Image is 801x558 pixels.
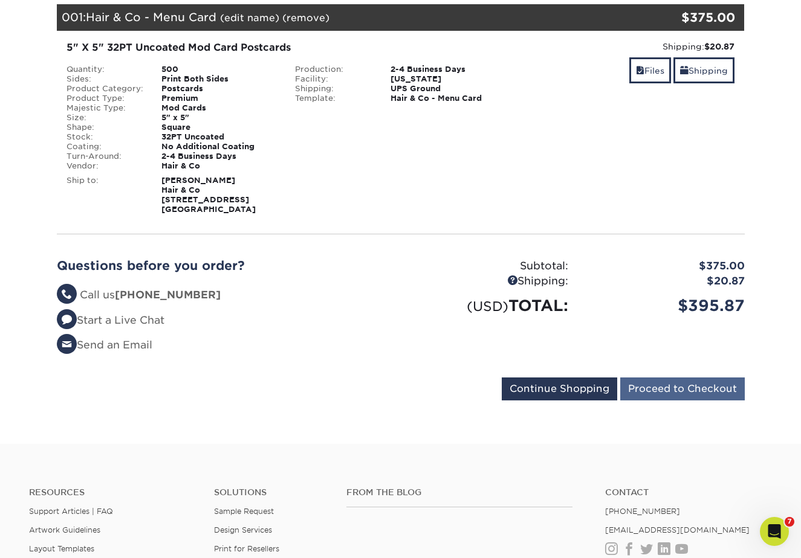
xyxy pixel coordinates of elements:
[577,274,754,289] div: $20.87
[115,289,221,301] strong: [PHONE_NUMBER]
[66,40,506,55] div: 5" X 5" 32PT Uncoated Mod Card Postcards
[680,66,689,75] span: shipping
[401,258,577,274] div: Subtotal:
[704,42,735,51] strong: $20.87
[57,113,153,123] div: Size:
[401,274,577,289] div: Shipping:
[629,57,671,83] a: Files
[282,12,329,24] a: (remove)
[220,12,279,24] a: (edit name)
[760,517,789,546] iframe: Intercom live chat
[502,377,617,400] input: Continue Shopping
[605,487,772,498] a: Contact
[57,94,153,103] div: Product Type:
[57,152,153,161] div: Turn-Around:
[673,57,735,83] a: Shipping
[152,103,286,113] div: Mod Cards
[152,132,286,142] div: 32PT Uncoated
[152,74,286,84] div: Print Both Sides
[57,74,153,84] div: Sides:
[57,4,630,31] div: 001:
[57,65,153,74] div: Quantity:
[57,84,153,94] div: Product Category:
[152,84,286,94] div: Postcards
[346,487,572,498] h4: From the Blog
[57,176,153,214] div: Ship to:
[161,176,256,214] strong: [PERSON_NAME] Hair & Co [STREET_ADDRESS] [GEOGRAPHIC_DATA]
[286,94,381,103] div: Template:
[381,94,515,103] div: Hair & Co - Menu Card
[605,525,750,534] a: [EMAIL_ADDRESS][DOMAIN_NAME]
[577,294,754,317] div: $395.87
[152,94,286,103] div: Premium
[401,294,577,317] div: TOTAL:
[152,142,286,152] div: No Additional Coating
[57,339,152,351] a: Send an Email
[57,103,153,113] div: Majestic Type:
[605,507,680,516] a: [PHONE_NUMBER]
[152,152,286,161] div: 2-4 Business Days
[57,142,153,152] div: Coating:
[381,74,515,84] div: [US_STATE]
[286,65,381,74] div: Production:
[577,258,754,274] div: $375.00
[152,123,286,132] div: Square
[381,65,515,74] div: 2-4 Business Days
[785,517,794,527] span: 7
[86,10,216,24] span: Hair & Co - Menu Card
[152,161,286,171] div: Hair & Co
[630,8,736,27] div: $375.00
[57,132,153,142] div: Stock:
[286,84,381,94] div: Shipping:
[152,65,286,74] div: 500
[524,40,735,53] div: Shipping:
[381,84,515,94] div: UPS Ground
[286,74,381,84] div: Facility:
[467,298,508,314] small: (USD)
[57,123,153,132] div: Shape:
[57,314,164,326] a: Start a Live Chat
[636,66,644,75] span: files
[620,377,745,400] input: Proceed to Checkout
[152,113,286,123] div: 5" x 5"
[57,161,153,171] div: Vendor:
[57,287,392,303] li: Call us
[57,258,392,273] h2: Questions before you order?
